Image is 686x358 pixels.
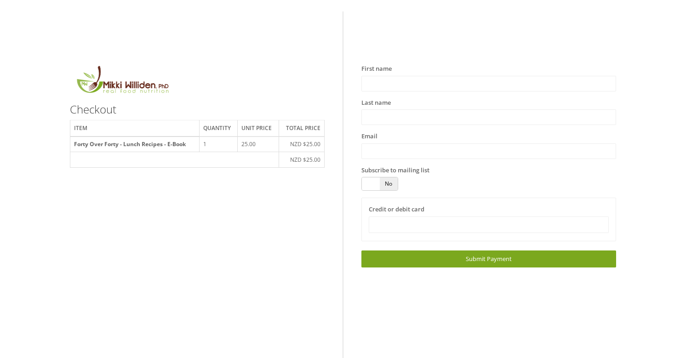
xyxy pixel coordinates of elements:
[361,166,429,175] label: Subscribe to mailing list
[199,136,237,152] td: 1
[237,120,279,136] th: Unit price
[380,177,398,190] span: No
[70,120,199,136] th: Item
[70,136,199,152] th: Forty Over Forty - Lunch Recipes - E-Book
[279,136,324,152] td: NZD $25.00
[279,152,324,168] td: NZD $25.00
[369,205,424,214] label: Credit or debit card
[237,136,279,152] td: 25.00
[361,64,392,74] label: First name
[199,120,237,136] th: Quantity
[70,103,325,115] h3: Checkout
[70,64,175,99] img: MikkiLogoMain.png
[361,250,616,267] a: Submit Payment
[361,132,377,141] label: Email
[361,98,391,108] label: Last name
[279,120,324,136] th: Total price
[375,221,603,228] iframe: Secure payment input frame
